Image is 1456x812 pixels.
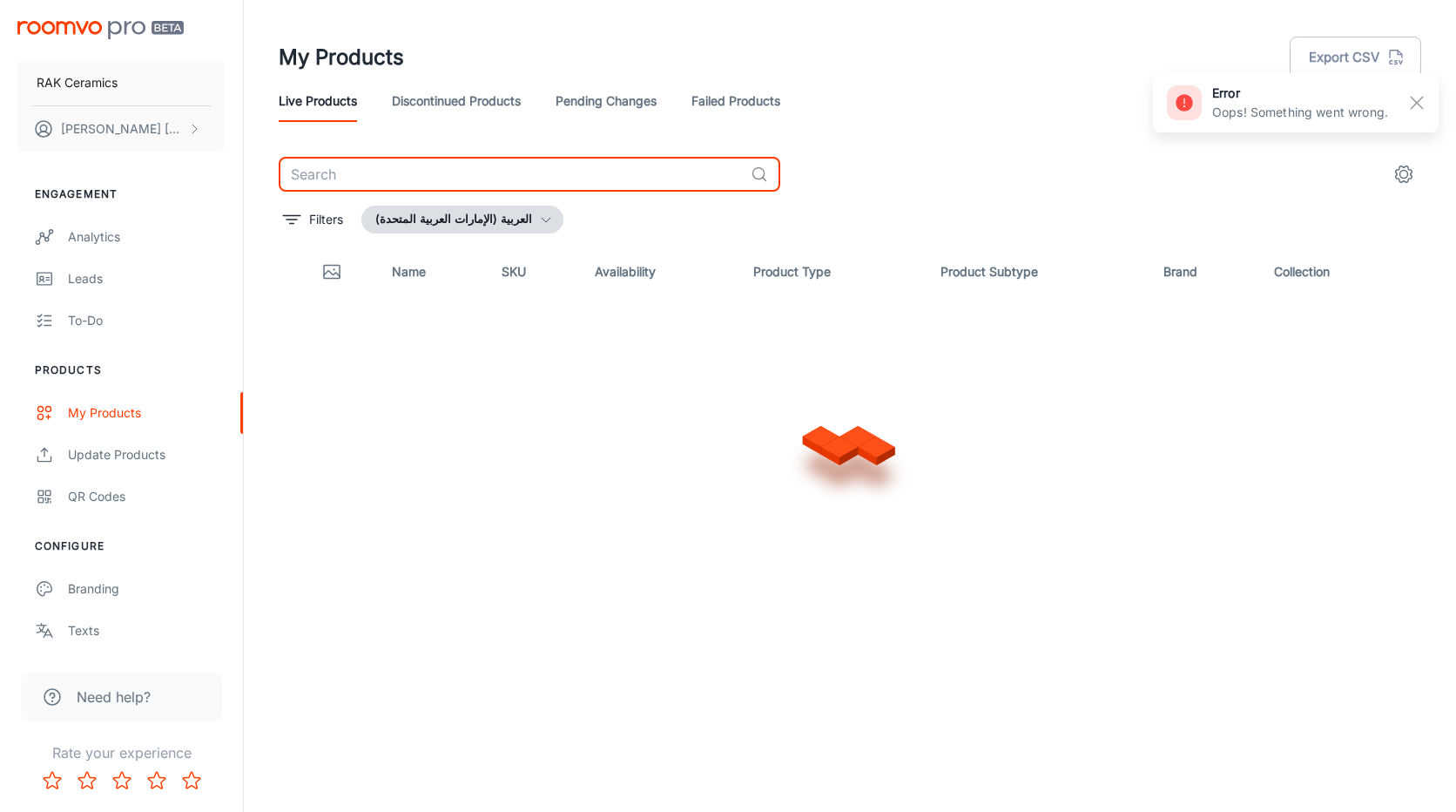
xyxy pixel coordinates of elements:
[691,80,780,122] a: Failed Products
[70,763,104,798] button: Rate 2 star
[68,621,226,640] div: Texts
[1212,103,1388,122] p: Oops! Something went wrong.
[104,763,139,798] button: Rate 3 star
[68,579,226,599] div: Branding
[139,763,174,798] button: Rate 4 star
[392,80,521,122] a: Discontinued Products
[61,119,184,139] p: [PERSON_NAME] [PERSON_NAME]
[68,311,226,330] div: To-do
[14,742,229,763] p: Rate your experience
[1212,84,1388,103] h6: error
[581,247,739,296] th: Availability
[17,60,226,105] button: RAK Ceramics
[1149,247,1259,296] th: Brand
[321,261,342,282] svg: Thumbnail
[279,42,404,73] h1: My Products
[361,206,563,233] button: العربية (الإمارات العربية المتحدة)
[17,21,184,39] img: Roomvo PRO Beta
[927,247,1149,296] th: Product Subtype
[279,206,347,233] button: filter
[68,269,226,288] div: Leads
[68,227,226,247] div: Analytics
[17,106,226,152] button: [PERSON_NAME] [PERSON_NAME]
[1386,157,1421,192] button: settings
[309,210,343,229] p: Filters
[378,247,488,296] th: Name
[279,157,744,192] input: Search
[77,687,151,707] span: Need help?
[556,80,657,122] a: Pending Changes
[35,763,70,798] button: Rate 1 star
[68,445,226,464] div: Update Products
[488,247,581,296] th: SKU
[68,403,226,423] div: My Products
[739,247,927,296] th: Product Type
[174,763,209,798] button: Rate 5 star
[279,80,357,122] a: Live Products
[1260,247,1421,296] th: Collection
[68,487,226,506] div: QR Codes
[37,73,118,92] p: RAK Ceramics
[1290,37,1421,78] button: Export CSV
